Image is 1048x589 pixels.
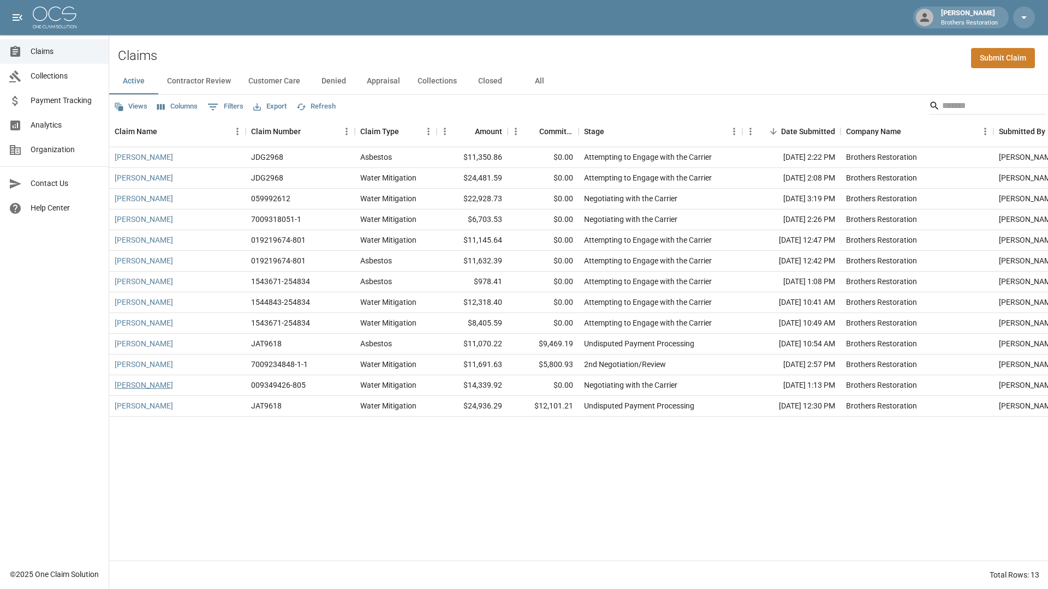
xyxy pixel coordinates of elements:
[742,147,841,168] div: [DATE] 2:22 PM
[584,116,604,147] div: Stage
[360,317,416,328] div: Water Mitigation
[726,123,742,140] button: Menu
[409,68,466,94] button: Collections
[33,7,76,28] img: ocs-logo-white-transparent.png
[846,297,917,308] div: Brothers Restoration
[584,380,677,390] div: Negotiating with the Carrier
[251,116,301,147] div: Claim Number
[766,124,781,139] button: Sort
[31,202,100,214] span: Help Center
[437,334,508,354] div: $11,070.22
[360,297,416,308] div: Water Mitigation
[115,235,173,245] a: [PERSON_NAME]
[584,172,712,183] div: Attempting to Engage with the Carrier
[846,214,917,225] div: Brothers Restoration
[251,297,310,308] div: 1544843-254834
[31,70,100,82] span: Collections
[846,255,917,266] div: Brothers Restoration
[240,68,309,94] button: Customer Care
[115,116,157,147] div: Claim Name
[846,359,917,370] div: Brothers Restoration
[246,116,355,147] div: Claim Number
[579,116,742,147] div: Stage
[742,272,841,292] div: [DATE] 1:08 PM
[360,338,392,349] div: Asbestos
[360,255,392,266] div: Asbestos
[742,375,841,396] div: [DATE] 1:13 PM
[475,116,502,147] div: Amount
[841,116,993,147] div: Company Name
[115,400,173,411] a: [PERSON_NAME]
[31,95,100,106] span: Payment Tracking
[251,380,306,390] div: 009349426-805
[466,68,515,94] button: Closed
[508,123,524,140] button: Menu
[742,209,841,230] div: [DATE] 2:26 PM
[584,359,666,370] div: 2nd Negotiation/Review
[584,400,694,411] div: Undisputed Payment Processing
[109,116,246,147] div: Claim Name
[508,272,579,292] div: $0.00
[584,276,712,287] div: Attempting to Engage with the Carrier
[508,147,579,168] div: $0.00
[508,375,579,396] div: $0.00
[360,400,416,411] div: Water Mitigation
[115,152,173,163] a: [PERSON_NAME]
[115,297,173,308] a: [PERSON_NAME]
[358,68,409,94] button: Appraisal
[109,68,1048,94] div: dynamic tabs
[115,317,173,328] a: [PERSON_NAME]
[846,116,901,147] div: Company Name
[109,68,158,94] button: Active
[742,334,841,354] div: [DATE] 10:54 AM
[158,68,240,94] button: Contractor Review
[584,235,712,245] div: Attempting to Engage with the Carrier
[360,116,399,147] div: Claim Type
[742,292,841,313] div: [DATE] 10:41 AM
[846,276,917,287] div: Brothers Restoration
[508,209,579,230] div: $0.00
[251,255,306,266] div: 019219674-801
[742,251,841,272] div: [DATE] 12:42 PM
[846,400,917,411] div: Brothers Restoration
[251,193,290,204] div: 059992612
[7,7,28,28] button: open drawer
[115,380,173,390] a: [PERSON_NAME]
[508,168,579,189] div: $0.00
[437,313,508,334] div: $8,405.59
[437,272,508,292] div: $978.41
[742,354,841,375] div: [DATE] 2:57 PM
[929,97,1046,117] div: Search
[437,354,508,375] div: $11,691.63
[584,193,677,204] div: Negotiating with the Carrier
[115,255,173,266] a: [PERSON_NAME]
[437,168,508,189] div: $24,481.59
[115,172,173,183] a: [PERSON_NAME]
[229,123,246,140] button: Menu
[251,276,310,287] div: 1543671-254834
[742,396,841,417] div: [DATE] 12:30 PM
[251,359,308,370] div: 7009234848-1-1
[115,214,173,225] a: [PERSON_NAME]
[115,359,173,370] a: [PERSON_NAME]
[31,178,100,189] span: Contact Us
[118,48,157,64] h2: Claims
[251,400,282,411] div: JAT9618
[846,235,917,245] div: Brothers Restoration
[437,396,508,417] div: $24,936.29
[294,98,338,115] button: Refresh
[360,380,416,390] div: Water Mitigation
[251,317,310,328] div: 1543671-254834
[360,276,392,287] div: Asbestos
[251,172,283,183] div: JDG2968
[31,46,100,57] span: Claims
[10,569,99,580] div: © 2025 One Claim Solution
[846,193,917,204] div: Brothers Restoration
[941,19,998,28] p: Brothers Restoration
[999,116,1045,147] div: Submitted By
[437,251,508,272] div: $11,632.39
[846,172,917,183] div: Brothers Restoration
[115,193,173,204] a: [PERSON_NAME]
[360,172,416,183] div: Water Mitigation
[604,124,620,139] button: Sort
